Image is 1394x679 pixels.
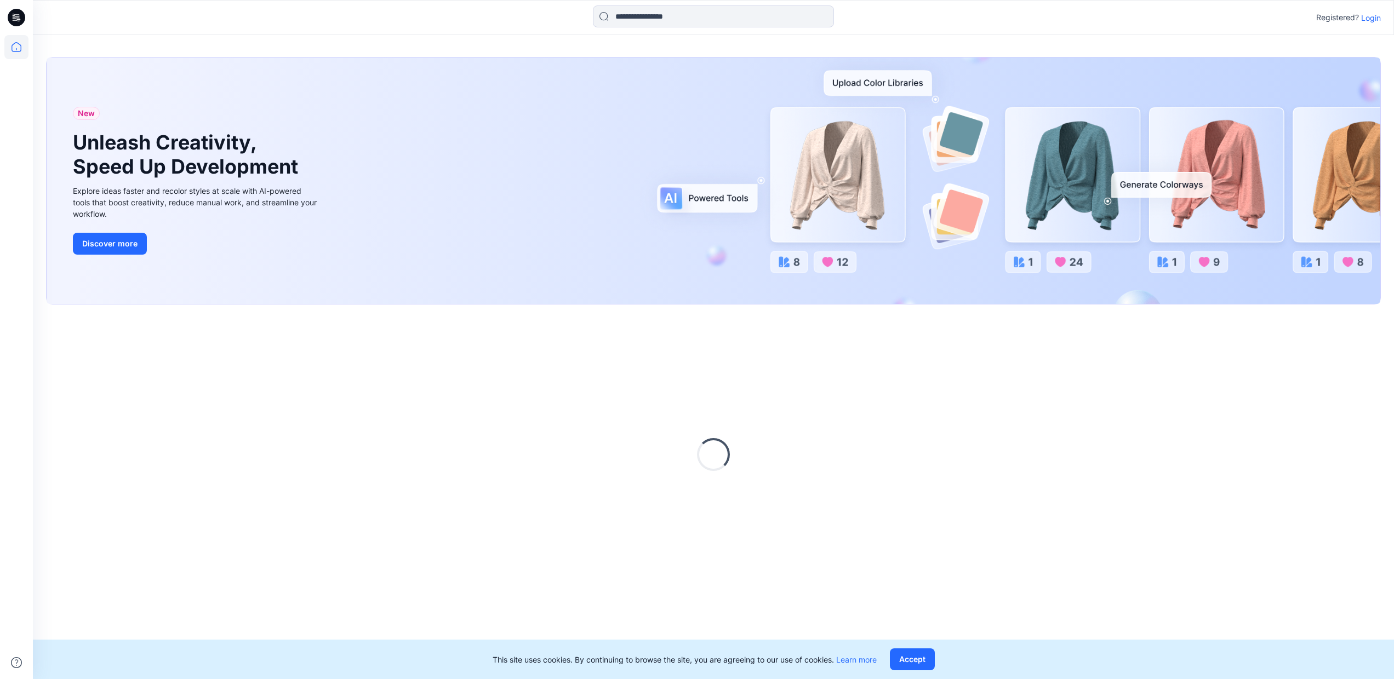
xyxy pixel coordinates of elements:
[73,233,147,255] button: Discover more
[73,185,319,220] div: Explore ideas faster and recolor styles at scale with AI-powered tools that boost creativity, red...
[493,654,877,665] p: This site uses cookies. By continuing to browse the site, you are agreeing to our use of cookies.
[1316,11,1359,24] p: Registered?
[78,107,95,120] span: New
[73,233,319,255] a: Discover more
[73,131,303,178] h1: Unleash Creativity, Speed Up Development
[890,648,935,670] button: Accept
[1361,12,1381,24] p: Login
[836,655,877,664] a: Learn more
